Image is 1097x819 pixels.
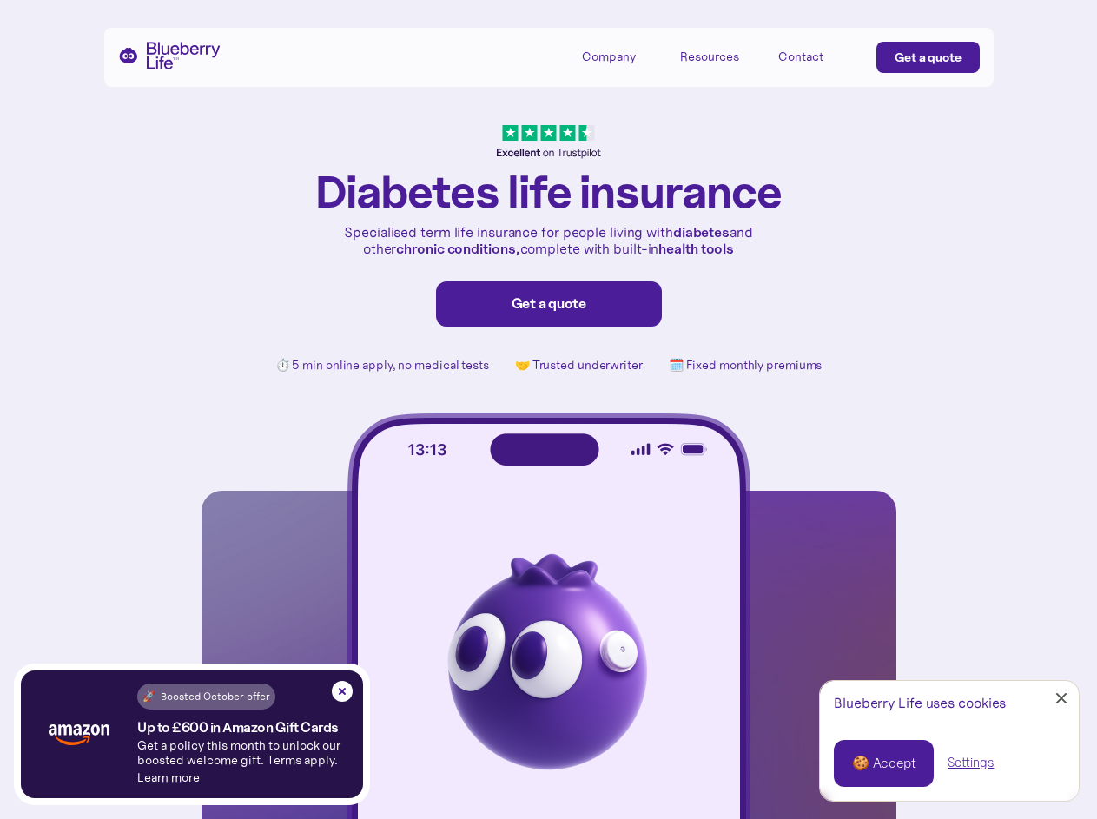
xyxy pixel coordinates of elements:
h1: Diabetes life insurance [315,168,782,215]
a: Get a quote [876,42,980,73]
a: Contact [778,42,856,70]
div: Contact [778,50,823,64]
a: Settings [948,754,994,772]
div: Blueberry Life uses cookies [834,695,1065,711]
p: 🗓️ Fixed monthly premiums [669,358,823,373]
div: 🚀 Boosted October offer [142,688,270,705]
a: Get a quote [436,281,662,327]
p: Specialised term life insurance for people living with and other complete with built-in [340,224,757,257]
div: Resources [680,50,739,64]
strong: chronic conditions, [396,240,519,257]
div: Resources [680,42,758,70]
a: 🍪 Accept [834,740,934,787]
div: 🍪 Accept [852,754,915,773]
div: Company [582,50,636,64]
a: Learn more [137,769,200,785]
div: Get a quote [895,49,962,66]
div: Close Cookie Popup [1061,698,1062,699]
div: Company [582,42,660,70]
div: Get a quote [454,295,644,313]
strong: health tools [658,240,734,257]
a: Close Cookie Popup [1044,681,1079,716]
p: 🤝 Trusted underwriter [515,358,643,373]
p: ⏱️ 5 min online apply, no medical tests [275,358,489,373]
a: home [118,42,221,69]
p: Get a policy this month to unlock our boosted welcome gift. Terms apply. [137,738,363,768]
h4: Up to £600 in Amazon Gift Cards [137,720,339,735]
strong: diabetes [673,223,730,241]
